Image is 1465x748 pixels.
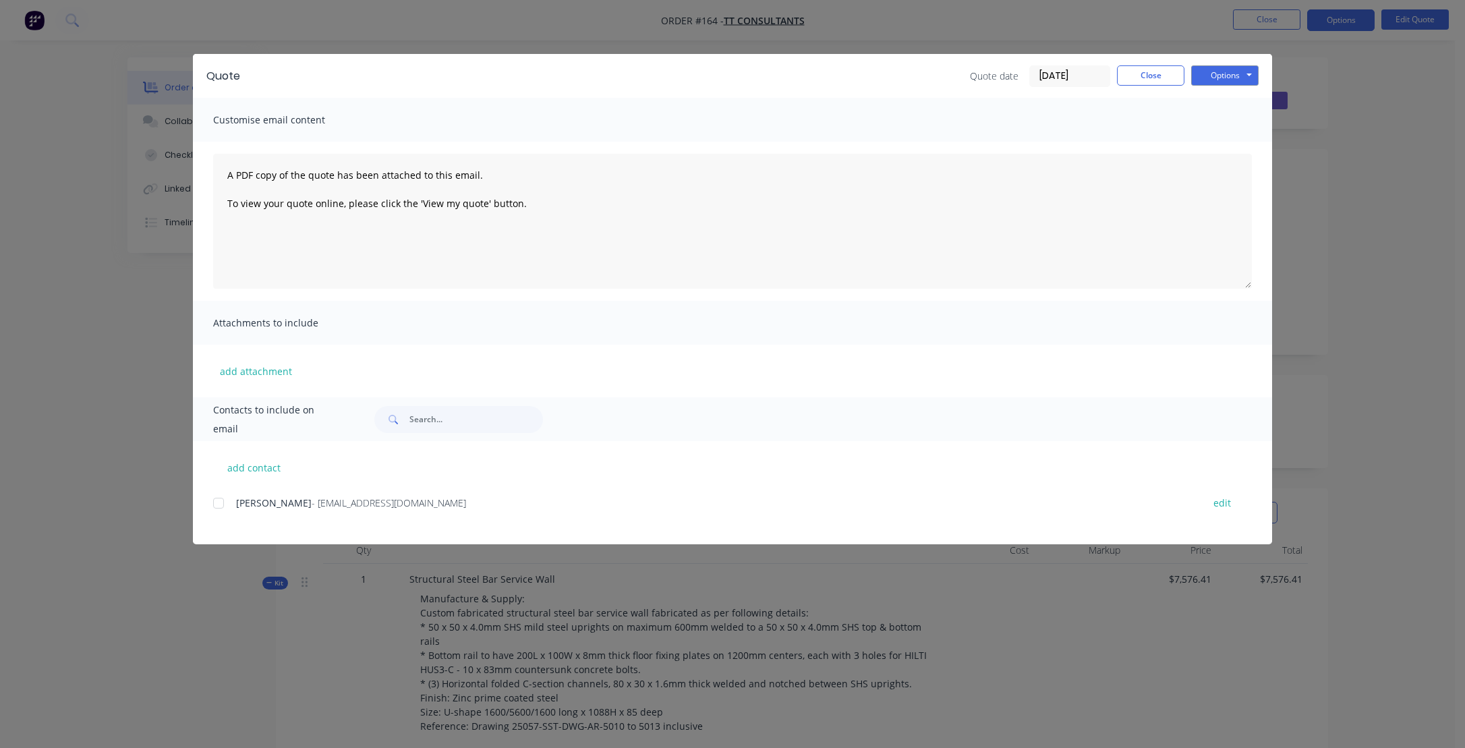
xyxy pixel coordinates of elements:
[213,314,362,333] span: Attachments to include
[1205,494,1239,512] button: edit
[970,69,1018,83] span: Quote date
[213,401,341,438] span: Contacts to include on email
[1191,65,1259,86] button: Options
[409,406,543,433] input: Search...
[206,68,240,84] div: Quote
[213,154,1252,289] textarea: A PDF copy of the quote has been attached to this email. To view your quote online, please click ...
[1117,65,1184,86] button: Close
[312,496,466,509] span: - [EMAIL_ADDRESS][DOMAIN_NAME]
[213,361,299,381] button: add attachment
[213,111,362,130] span: Customise email content
[236,496,312,509] span: [PERSON_NAME]
[213,457,294,478] button: add contact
